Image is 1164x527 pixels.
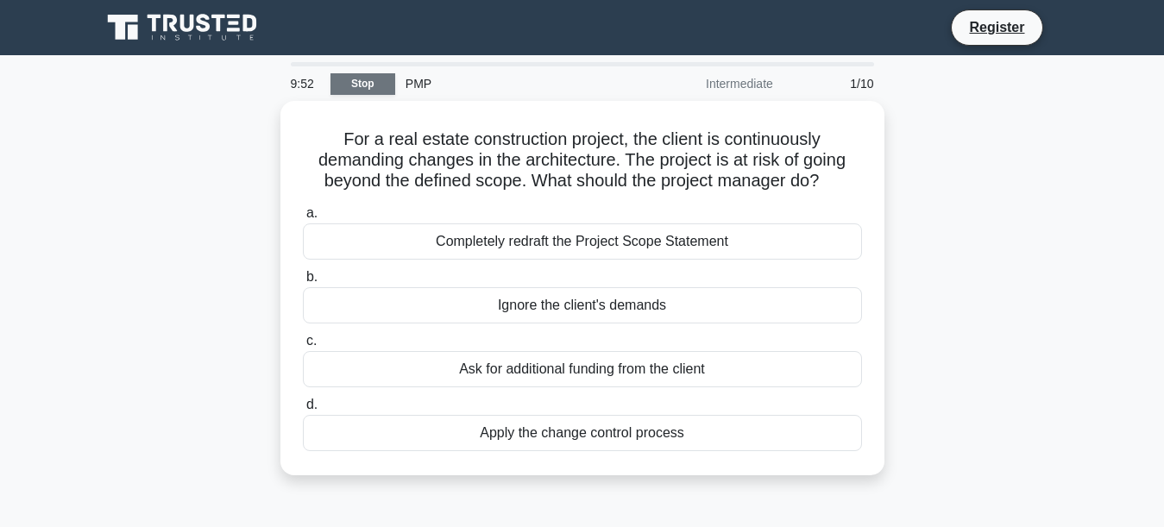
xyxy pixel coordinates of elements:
span: a. [306,205,318,220]
div: 9:52 [280,66,330,101]
div: Ignore the client's demands [303,287,862,323]
h5: For a real estate construction project, the client is continuously demanding changes in the archi... [301,129,864,192]
span: c. [306,333,317,348]
div: PMP [395,66,632,101]
div: Apply the change control process [303,415,862,451]
div: Ask for additional funding from the client [303,351,862,387]
div: Completely redraft the Project Scope Statement [303,223,862,260]
div: 1/10 [783,66,884,101]
div: Intermediate [632,66,783,101]
a: Stop [330,73,395,95]
a: Register [959,16,1035,38]
span: b. [306,269,318,284]
span: d. [306,397,318,411]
